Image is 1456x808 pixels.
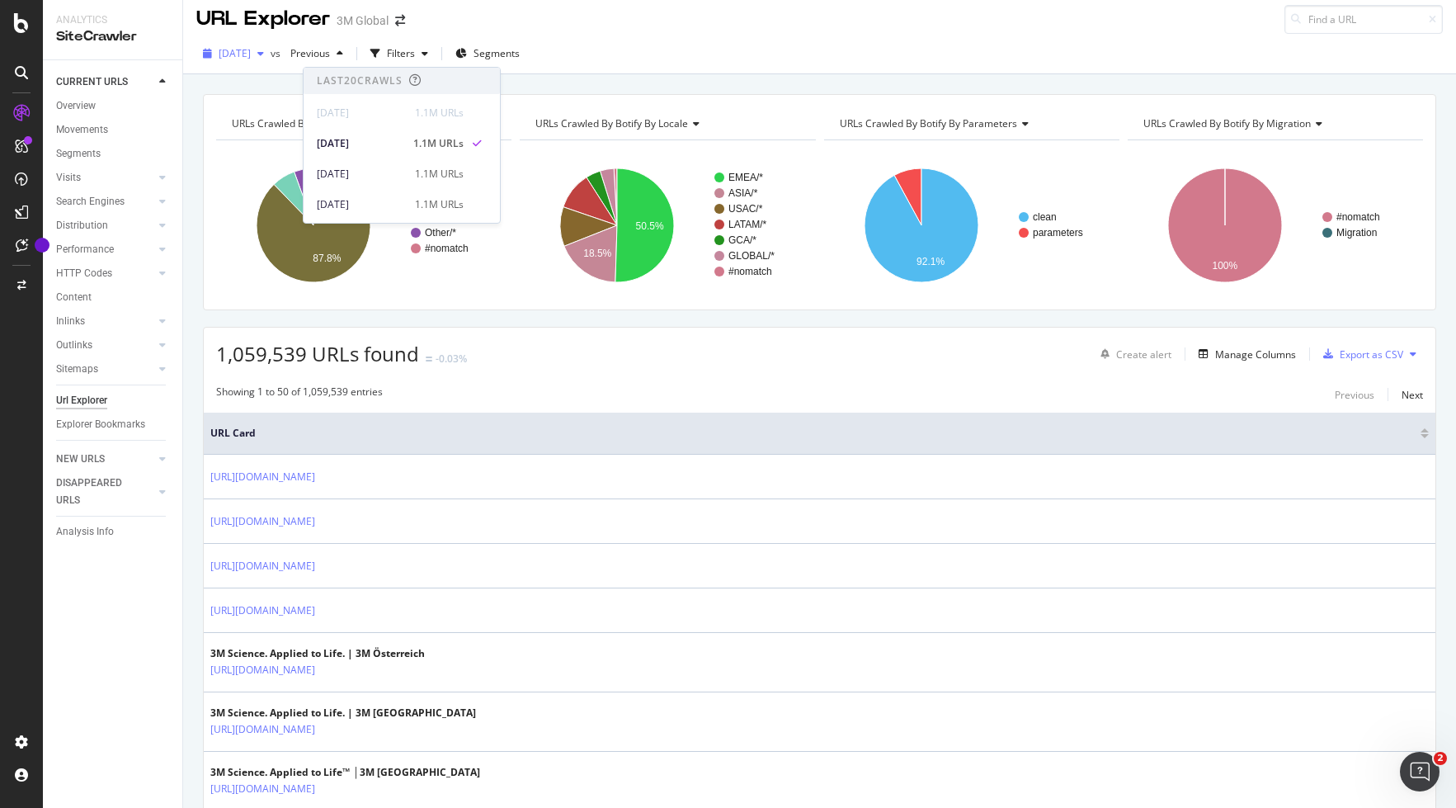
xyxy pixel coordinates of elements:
[728,234,756,246] text: GCA/*
[1033,211,1057,223] text: clean
[449,40,526,67] button: Segments
[387,46,415,60] div: Filters
[56,27,169,46] div: SiteCrawler
[474,46,520,60] span: Segments
[219,46,251,60] span: 2025 Aug. 3rd
[210,602,315,619] a: [URL][DOMAIN_NAME]
[1336,227,1377,239] text: Migration
[425,227,456,239] text: Other/*
[426,357,432,361] img: Equal
[56,289,92,306] div: Content
[210,662,315,678] a: [URL][DOMAIN_NAME]
[728,187,758,199] text: ASIA/*
[56,475,139,509] div: DISAPPEARED URLS
[1212,260,1237,272] text: 100%
[1116,347,1171,361] div: Create alert
[56,145,101,163] div: Segments
[284,40,350,67] button: Previous
[56,416,171,433] a: Explorer Bookmarks
[56,451,105,468] div: NEW URLS
[210,721,315,738] a: [URL][DOMAIN_NAME]
[210,513,315,530] a: [URL][DOMAIN_NAME]
[1340,347,1403,361] div: Export as CSV
[56,361,154,378] a: Sitemaps
[210,646,425,661] div: 3M Science. Applied to Life. | 3M Österreich
[56,169,81,187] div: Visits
[836,111,1105,137] h4: URLs Crawled By Botify By parameters
[56,289,171,306] a: Content
[1094,341,1171,367] button: Create alert
[413,136,464,151] div: 1.1M URLs
[532,111,800,137] h4: URLs Crawled By Botify By locale
[583,248,611,259] text: 18.5%
[56,169,154,187] a: Visits
[271,46,284,60] span: vs
[436,352,467,366] div: -0.03%
[636,220,664,232] text: 50.5%
[1192,344,1296,364] button: Manage Columns
[1434,752,1447,765] span: 2
[196,40,271,67] button: [DATE]
[196,5,330,33] div: URL Explorer
[56,241,154,258] a: Performance
[520,154,815,297] div: A chart.
[317,136,403,151] div: [DATE]
[56,265,154,282] a: HTTP Codes
[284,46,330,60] span: Previous
[216,154,511,297] div: A chart.
[56,97,96,115] div: Overview
[728,203,763,215] text: USAC/*
[210,706,476,721] div: 3M Science. Applied to Life. | 3M [GEOGRAPHIC_DATA]
[56,13,169,27] div: Analytics
[1215,347,1296,361] div: Manage Columns
[1128,154,1423,297] svg: A chart.
[535,116,688,130] span: URLs Crawled By Botify By locale
[56,361,98,378] div: Sitemaps
[56,523,114,541] div: Analysis Info
[210,765,480,780] div: 3M Science. Applied to Life™ │3M [GEOGRAPHIC_DATA]
[210,426,1416,441] span: URL Card
[415,197,464,212] div: 1.1M URLs
[56,416,145,433] div: Explorer Bookmarks
[56,392,171,409] a: Url Explorer
[1033,227,1083,239] text: parameters
[210,469,315,485] a: [URL][DOMAIN_NAME]
[56,217,154,234] a: Distribution
[415,106,464,120] div: 1.1M URLs
[216,385,383,404] div: Showing 1 to 50 of 1,059,539 entries
[56,121,171,139] a: Movements
[415,167,464,182] div: 1.1M URLs
[56,392,107,409] div: Url Explorer
[1140,111,1408,137] h4: URLs Crawled By Botify By migration
[317,73,403,87] div: Last 20 Crawls
[232,116,398,130] span: URLs Crawled By Botify By pagetype
[56,121,108,139] div: Movements
[56,451,154,468] a: NEW URLS
[56,265,112,282] div: HTTP Codes
[56,241,114,258] div: Performance
[56,97,171,115] a: Overview
[1402,385,1423,404] button: Next
[56,145,171,163] a: Segments
[56,337,154,354] a: Outlinks
[229,111,497,137] h4: URLs Crawled By Botify By pagetype
[916,256,945,267] text: 92.1%
[364,40,435,67] button: Filters
[728,172,763,183] text: EMEA/*
[728,219,767,230] text: LATAM/*
[1335,388,1374,402] div: Previous
[317,197,405,212] div: [DATE]
[317,106,405,120] div: [DATE]
[56,313,154,330] a: Inlinks
[1335,385,1374,404] button: Previous
[56,475,154,509] a: DISAPPEARED URLS
[1143,116,1311,130] span: URLs Crawled By Botify By migration
[728,250,775,262] text: GLOBAL/*
[317,167,405,182] div: [DATE]
[35,238,49,253] div: Tooltip anchor
[1400,752,1440,791] iframe: Intercom live chat
[1284,5,1443,34] input: Find a URL
[824,154,1119,297] svg: A chart.
[56,193,125,210] div: Search Engines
